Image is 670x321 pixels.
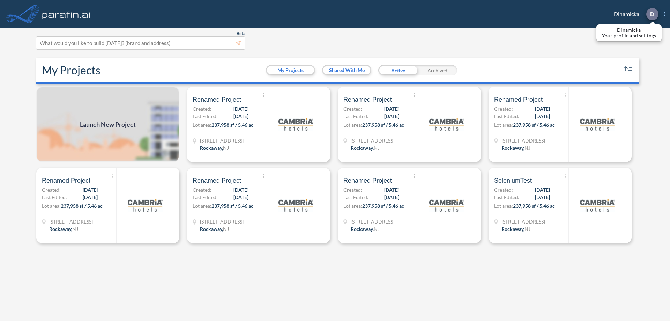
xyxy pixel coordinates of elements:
[501,144,530,152] div: Rockaway, NJ
[494,176,532,185] span: SeleniumTest
[429,188,464,223] img: logo
[494,122,513,128] span: Lot area:
[374,226,380,232] span: NJ
[494,105,513,112] span: Created:
[200,145,223,151] span: Rockaway ,
[193,112,218,120] span: Last Edited:
[513,122,555,128] span: 237,958 sf / 5.46 ac
[323,66,370,74] button: Shared With Me
[384,105,399,112] span: [DATE]
[351,137,394,144] span: 321 Mt Hope Ave
[351,218,394,225] span: 321 Mt Hope Ave
[83,194,98,201] span: [DATE]
[211,122,253,128] span: 237,958 sf / 5.46 ac
[535,186,550,194] span: [DATE]
[494,186,513,194] span: Created:
[603,8,665,20] div: Dinamicka
[193,186,211,194] span: Created:
[42,176,90,185] span: Renamed Project
[343,95,392,104] span: Renamed Project
[278,107,313,142] img: logo
[200,137,244,144] span: 321 Mt Hope Ave
[343,105,362,112] span: Created:
[233,112,248,120] span: [DATE]
[501,137,545,144] span: 321 Mt Hope Ave
[623,65,634,76] button: sort
[36,87,179,162] a: Launch New Project
[49,226,72,232] span: Rockaway ,
[128,188,163,223] img: logo
[378,65,418,75] div: Active
[343,194,368,201] span: Last Edited:
[650,11,654,17] p: D
[429,107,464,142] img: logo
[362,122,404,128] span: 237,958 sf / 5.46 ac
[233,105,248,112] span: [DATE]
[42,194,67,201] span: Last Edited:
[278,188,313,223] img: logo
[223,145,229,151] span: NJ
[351,145,374,151] span: Rockaway ,
[535,194,550,201] span: [DATE]
[374,145,380,151] span: NJ
[42,186,61,194] span: Created:
[580,107,615,142] img: logo
[602,27,656,33] p: Dinamicka
[494,112,519,120] span: Last Edited:
[40,7,92,21] img: logo
[494,203,513,209] span: Lot area:
[343,203,362,209] span: Lot area:
[602,33,656,38] p: Your profile and settings
[501,218,545,225] span: 321 Mt Hope Ave
[513,203,555,209] span: 237,958 sf / 5.46 ac
[351,144,380,152] div: Rockaway, NJ
[200,225,229,233] div: Rockaway, NJ
[193,95,241,104] span: Renamed Project
[193,194,218,201] span: Last Edited:
[501,145,524,151] span: Rockaway ,
[237,31,245,36] span: Beta
[200,218,244,225] span: 321 Mt Hope Ave
[223,226,229,232] span: NJ
[494,95,543,104] span: Renamed Project
[267,66,314,74] button: My Projects
[42,203,61,209] span: Lot area:
[343,186,362,194] span: Created:
[494,194,519,201] span: Last Edited:
[200,144,229,152] div: Rockaway, NJ
[351,225,380,233] div: Rockaway, NJ
[362,203,404,209] span: 237,958 sf / 5.46 ac
[351,226,374,232] span: Rockaway ,
[83,186,98,194] span: [DATE]
[343,112,368,120] span: Last Edited:
[193,105,211,112] span: Created:
[535,112,550,120] span: [DATE]
[42,64,100,77] h2: My Projects
[384,112,399,120] span: [DATE]
[193,176,241,185] span: Renamed Project
[233,186,248,194] span: [DATE]
[343,176,392,185] span: Renamed Project
[211,203,253,209] span: 237,958 sf / 5.46 ac
[580,188,615,223] img: logo
[72,226,78,232] span: NJ
[233,194,248,201] span: [DATE]
[80,120,136,129] span: Launch New Project
[384,194,399,201] span: [DATE]
[343,122,362,128] span: Lot area:
[193,203,211,209] span: Lot area:
[193,122,211,128] span: Lot area:
[524,226,530,232] span: NJ
[36,87,179,162] img: add
[49,218,93,225] span: 321 Mt Hope Ave
[384,186,399,194] span: [DATE]
[524,145,530,151] span: NJ
[501,226,524,232] span: Rockaway ,
[200,226,223,232] span: Rockaway ,
[49,225,78,233] div: Rockaway, NJ
[61,203,103,209] span: 237,958 sf / 5.46 ac
[535,105,550,112] span: [DATE]
[501,225,530,233] div: Rockaway, NJ
[418,65,457,75] div: Archived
